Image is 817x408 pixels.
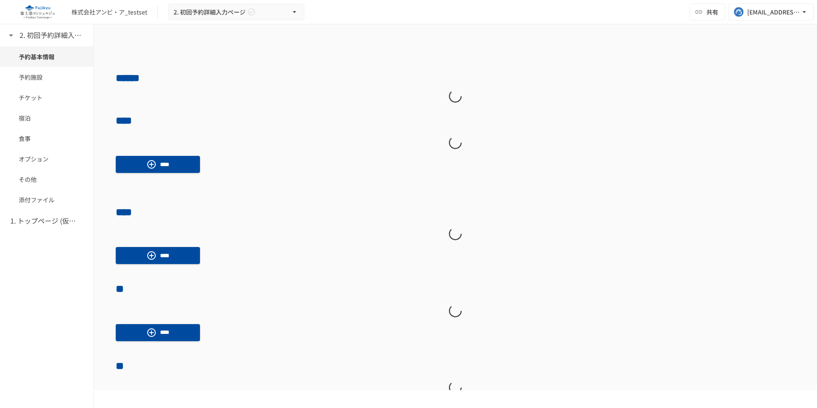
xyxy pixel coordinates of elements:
button: 共有 [689,3,725,20]
button: 2. 初回予約詳細入力ページ [168,4,304,20]
span: 予約基本情報 [19,52,74,61]
span: 共有 [706,7,718,17]
span: 予約施設 [19,72,74,82]
span: 宿泊 [19,113,74,123]
span: 添付ファイル [19,195,74,204]
span: チケット [19,93,74,102]
span: オプション [19,154,74,164]
div: [EMAIL_ADDRESS][DOMAIN_NAME] [747,7,800,17]
div: 株式会社アンビ・ア_testset [71,8,147,17]
span: 食事 [19,134,74,143]
span: 2. 初回予約詳細入力ページ [174,7,246,17]
button: [EMAIL_ADDRESS][DOMAIN_NAME] [728,3,814,20]
span: その他 [19,175,74,184]
h6: 1. トップページ (仮予約一覧) [10,215,78,227]
img: eQeGXtYPV2fEKIA3pizDiVdzO5gJTl2ahLbsPaD2E4R [10,5,65,19]
h6: 2. 初回予約詳細入力ページ [20,30,88,41]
